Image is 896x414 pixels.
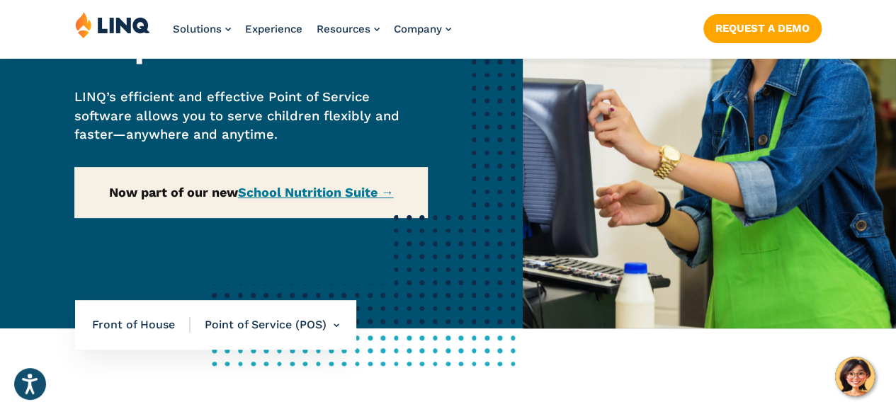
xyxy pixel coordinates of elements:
[245,23,302,35] a: Experience
[74,88,427,144] p: LINQ’s efficient and effective Point of Service software allows you to serve children flexibly an...
[75,11,150,38] img: LINQ | K‑12 Software
[394,23,451,35] a: Company
[317,23,370,35] span: Resources
[394,23,442,35] span: Company
[109,185,394,200] strong: Now part of our new
[703,14,822,42] a: Request a Demo
[191,300,339,350] li: Point of Service (POS)
[173,23,231,35] a: Solutions
[703,11,822,42] nav: Button Navigation
[173,11,451,58] nav: Primary Navigation
[173,23,222,35] span: Solutions
[835,357,875,396] button: Hello, have a question? Let’s chat.
[317,23,380,35] a: Resources
[92,317,191,333] span: Front of House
